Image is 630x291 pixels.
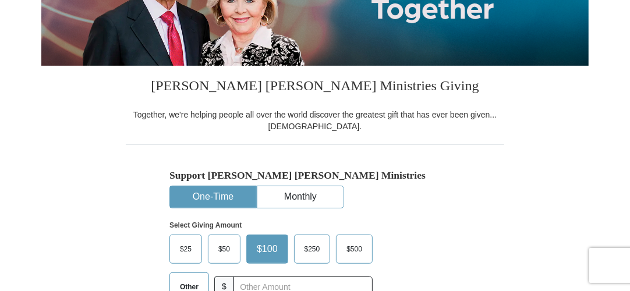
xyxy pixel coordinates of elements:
div: Together, we're helping people all over the world discover the greatest gift that has ever been g... [126,109,504,132]
span: $500 [341,240,368,258]
strong: Select Giving Amount [169,221,242,229]
span: $50 [213,240,236,258]
button: One-Time [170,186,256,208]
span: $25 [174,240,197,258]
button: Monthly [257,186,344,208]
span: $100 [251,240,284,258]
h3: [PERSON_NAME] [PERSON_NAME] Ministries Giving [126,66,504,109]
h5: Support [PERSON_NAME] [PERSON_NAME] Ministries [169,169,461,182]
span: $250 [299,240,326,258]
